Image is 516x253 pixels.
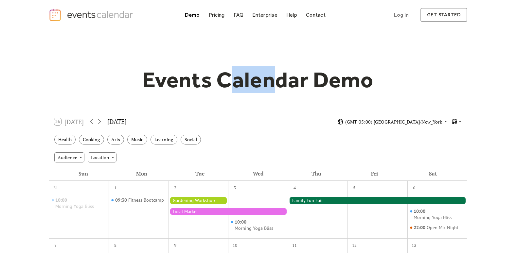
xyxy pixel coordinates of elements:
[303,10,328,19] a: Contact
[206,10,227,19] a: Pricing
[387,8,415,22] a: Log In
[286,13,297,17] div: Help
[234,13,244,17] div: FAQ
[133,66,384,93] h1: Events Calendar Demo
[209,13,225,17] div: Pricing
[250,10,280,19] a: Enterprise
[182,10,203,19] a: Demo
[49,8,135,22] a: home
[420,8,467,22] a: get started
[231,10,246,19] a: FAQ
[185,13,200,17] div: Demo
[306,13,326,17] div: Contact
[284,10,300,19] a: Help
[252,13,277,17] div: Enterprise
